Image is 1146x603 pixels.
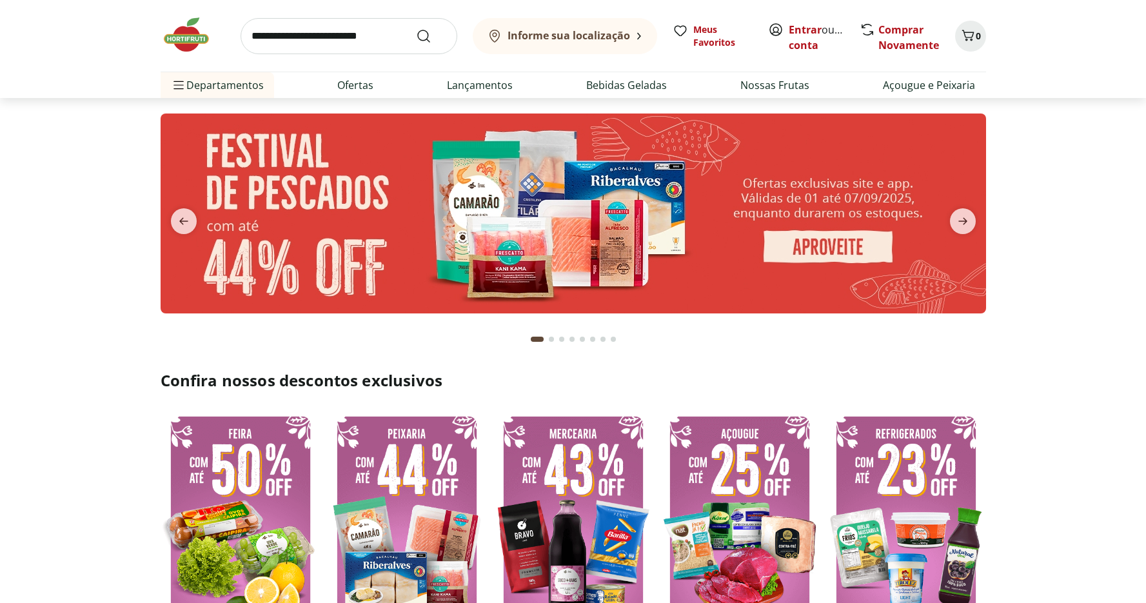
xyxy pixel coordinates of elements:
button: Go to page 4 from fs-carousel [567,324,577,355]
img: pescados [161,114,986,313]
button: Informe sua localização [473,18,657,54]
img: Hortifruti [161,15,225,54]
input: search [241,18,457,54]
button: next [940,208,986,234]
button: previous [161,208,207,234]
button: Go to page 6 from fs-carousel [588,324,598,355]
a: Meus Favoritos [673,23,753,49]
a: Açougue e Peixaria [883,77,975,93]
span: Departamentos [171,70,264,101]
button: Go to page 8 from fs-carousel [608,324,618,355]
span: Meus Favoritos [693,23,753,49]
button: Current page from fs-carousel [528,324,546,355]
b: Informe sua localização [508,28,630,43]
button: Go to page 3 from fs-carousel [557,324,567,355]
span: 0 [976,30,981,42]
a: Bebidas Geladas [586,77,667,93]
span: ou [789,22,846,53]
a: Ofertas [337,77,373,93]
button: Carrinho [955,21,986,52]
h2: Confira nossos descontos exclusivos [161,370,986,391]
a: Criar conta [789,23,860,52]
a: Nossas Frutas [740,77,809,93]
a: Lançamentos [447,77,513,93]
a: Comprar Novamente [878,23,939,52]
button: Menu [171,70,186,101]
button: Submit Search [416,28,447,44]
button: Go to page 5 from fs-carousel [577,324,588,355]
a: Entrar [789,23,822,37]
button: Go to page 2 from fs-carousel [546,324,557,355]
button: Go to page 7 from fs-carousel [598,324,608,355]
